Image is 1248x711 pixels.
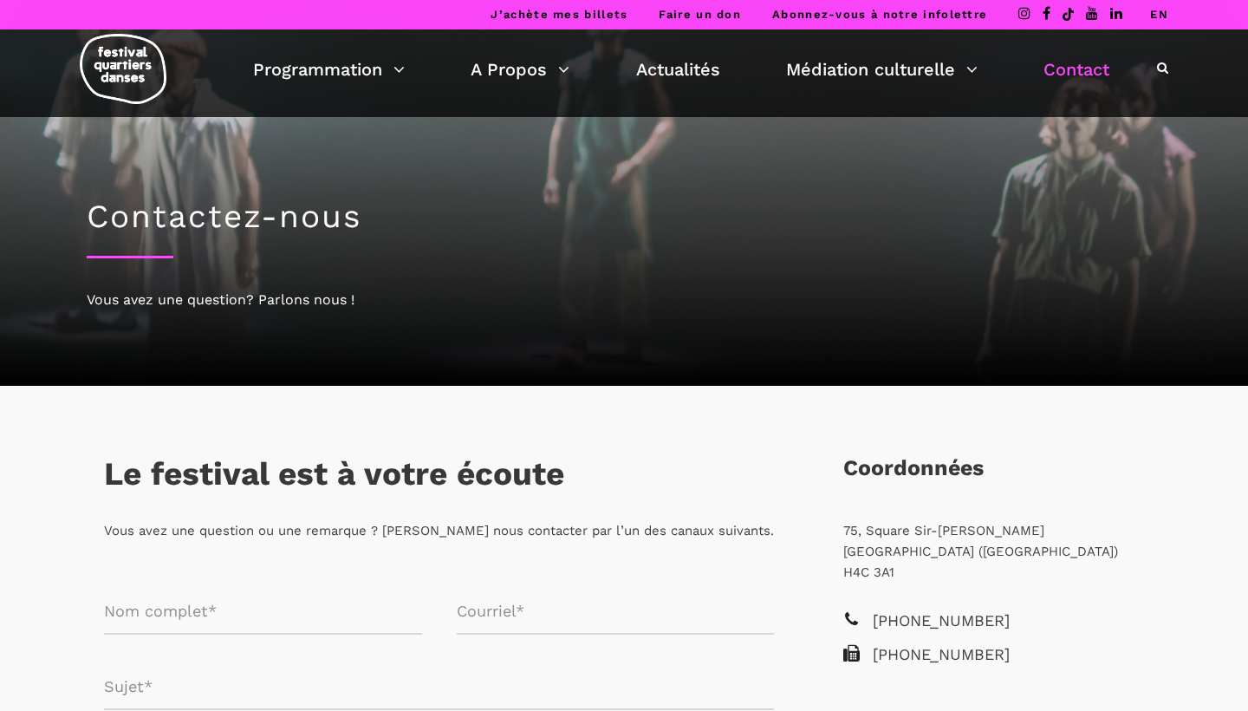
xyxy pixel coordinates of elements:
a: Abonnez-vous à notre infolettre [772,8,987,21]
p: Vous avez une question ou une remarque ? [PERSON_NAME] nous contacter par l’un des canaux suivants. [104,520,774,541]
h3: Coordonnées [843,455,984,499]
h1: Contactez-nous [87,198,1161,236]
input: Nom complet* [104,589,422,635]
span: [PHONE_NUMBER] [873,609,1144,634]
a: Programmation [253,55,405,84]
a: A Propos [471,55,569,84]
h3: Le festival est à votre écoute [104,455,564,499]
a: J’achète mes billets [491,8,627,21]
a: EN [1150,8,1168,21]
input: Sujet* [104,664,774,710]
a: Médiation culturelle [786,55,978,84]
div: Vous avez une question? Parlons nous ! [87,289,1161,311]
p: 75, Square Sir-[PERSON_NAME] [GEOGRAPHIC_DATA] ([GEOGRAPHIC_DATA]) H4C 3A1 [843,520,1144,583]
img: logo-fqd-med [80,34,166,104]
a: Actualités [636,55,720,84]
a: Faire un don [659,8,741,21]
span: [PHONE_NUMBER] [873,643,1144,668]
input: Courriel* [457,589,775,635]
a: Contact [1043,55,1109,84]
